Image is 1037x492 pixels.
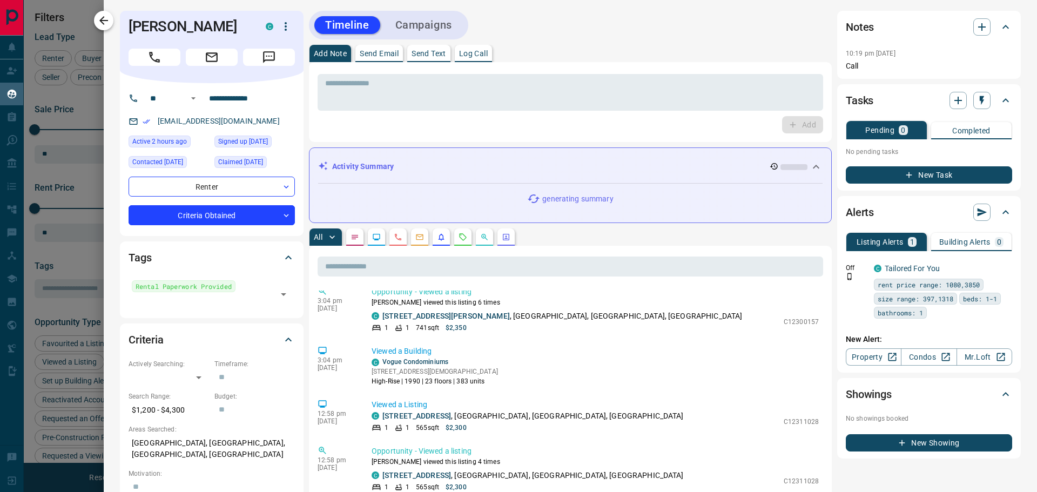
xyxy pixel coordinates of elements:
[385,482,388,492] p: 1
[901,348,957,366] a: Condos
[372,376,498,386] p: High-Rise | 1990 | 23 floors | 383 units
[218,136,268,147] span: Signed up [DATE]
[446,323,467,333] p: $2,350
[416,423,439,433] p: 565 sqft
[351,233,359,241] svg: Notes
[846,14,1012,40] div: Notes
[846,50,895,57] p: 10:19 pm [DATE]
[901,126,905,134] p: 0
[129,434,295,463] p: [GEOGRAPHIC_DATA], [GEOGRAPHIC_DATA], [GEOGRAPHIC_DATA], [GEOGRAPHIC_DATA]
[318,464,355,471] p: [DATE]
[784,476,819,486] p: C12311028
[276,287,291,302] button: Open
[318,305,355,312] p: [DATE]
[314,233,322,241] p: All
[372,346,819,357] p: Viewed a Building
[129,469,295,478] p: Motivation:
[385,423,388,433] p: 1
[846,87,1012,113] div: Tasks
[885,264,940,273] a: Tailored For You
[318,456,355,464] p: 12:58 pm
[129,156,209,171] div: Sat Aug 30 2025
[502,233,510,241] svg: Agent Actions
[382,311,742,322] p: , [GEOGRAPHIC_DATA], [GEOGRAPHIC_DATA], [GEOGRAPHIC_DATA]
[372,367,498,376] p: [STREET_ADDRESS][DEMOGRAPHIC_DATA]
[214,392,295,401] p: Budget:
[846,144,1012,160] p: No pending tasks
[243,49,295,66] span: Message
[314,16,380,34] button: Timeline
[952,127,991,134] p: Completed
[957,348,1012,366] a: Mr.Loft
[846,166,1012,184] button: New Task
[332,161,394,172] p: Activity Summary
[158,117,280,125] a: [EMAIL_ADDRESS][DOMAIN_NAME]
[372,233,381,241] svg: Lead Browsing Activity
[129,401,209,419] p: $1,200 - $4,300
[372,399,819,410] p: Viewed a Listing
[318,410,355,417] p: 12:58 pm
[129,359,209,369] p: Actively Searching:
[314,50,347,57] p: Add Note
[218,157,263,167] span: Claimed [DATE]
[446,423,467,433] p: $2,300
[214,156,295,171] div: Fri Aug 29 2025
[406,423,409,433] p: 1
[382,358,448,366] a: Vogue Condominiums
[865,126,894,134] p: Pending
[878,293,953,304] span: size range: 397,1318
[846,199,1012,225] div: Alerts
[437,233,446,241] svg: Listing Alerts
[132,136,187,147] span: Active 2 hours ago
[878,279,980,290] span: rent price range: 1080,3850
[266,23,273,30] div: condos.ca
[129,424,295,434] p: Areas Searched:
[846,92,873,109] h2: Tasks
[186,49,238,66] span: Email
[318,364,355,372] p: [DATE]
[372,446,819,457] p: Opportunity - Viewed a listing
[372,412,379,420] div: condos.ca
[910,238,914,246] p: 1
[874,265,881,272] div: condos.ca
[846,334,1012,345] p: New Alert:
[846,348,901,366] a: Property
[129,245,295,271] div: Tags
[480,233,489,241] svg: Opportunities
[129,136,209,151] div: Tue Sep 16 2025
[382,410,684,422] p: , [GEOGRAPHIC_DATA], [GEOGRAPHIC_DATA], [GEOGRAPHIC_DATA]
[382,312,510,320] a: [STREET_ADDRESS][PERSON_NAME]
[318,356,355,364] p: 3:04 pm
[385,16,463,34] button: Campaigns
[784,317,819,327] p: C12300157
[846,386,892,403] h2: Showings
[394,233,402,241] svg: Calls
[416,323,439,333] p: 741 sqft
[459,50,488,57] p: Log Call
[382,470,684,481] p: , [GEOGRAPHIC_DATA], [GEOGRAPHIC_DATA], [GEOGRAPHIC_DATA]
[382,412,451,420] a: [STREET_ADDRESS]
[846,414,1012,423] p: No showings booked
[214,359,295,369] p: Timeframe:
[372,312,379,320] div: condos.ca
[406,482,409,492] p: 1
[143,118,150,125] svg: Email Verified
[372,359,379,366] div: condos.ca
[129,205,295,225] div: Criteria Obtained
[416,482,439,492] p: 565 sqft
[385,323,388,333] p: 1
[406,323,409,333] p: 1
[187,92,200,105] button: Open
[846,18,874,36] h2: Notes
[318,157,823,177] div: Activity Summary
[214,136,295,151] div: Fri Aug 29 2025
[318,297,355,305] p: 3:04 pm
[784,417,819,427] p: C12311028
[129,331,164,348] h2: Criteria
[459,233,467,241] svg: Requests
[846,381,1012,407] div: Showings
[129,327,295,353] div: Criteria
[129,49,180,66] span: Call
[318,417,355,425] p: [DATE]
[412,50,446,57] p: Send Text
